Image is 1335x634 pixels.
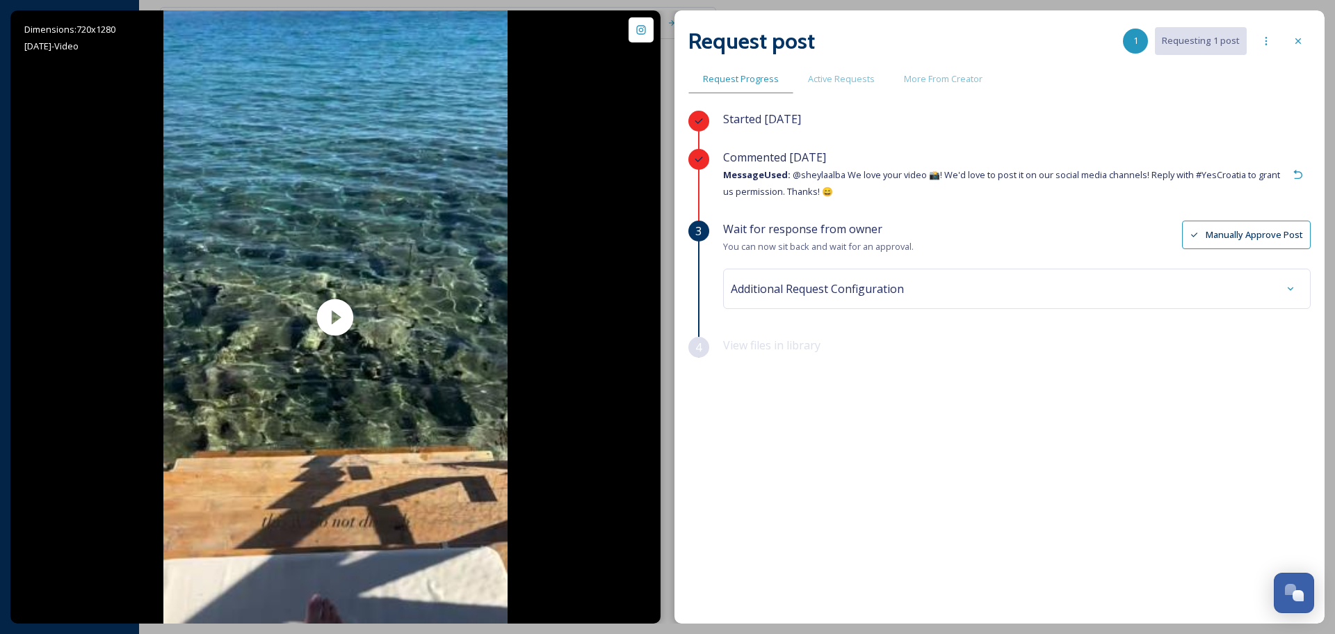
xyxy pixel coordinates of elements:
span: Wait for response from owner [723,221,882,237]
img: thumbnail [163,10,508,624]
button: Requesting 1 post [1155,27,1247,54]
span: View files in library [723,338,820,353]
span: Additional Request Configuration [731,280,904,297]
span: Active Requests [808,72,875,86]
span: @sheylaalba We love your video 📸! We'd love to post it on our social media channels! Reply with #... [723,168,1280,198]
span: More From Creator [904,72,982,86]
span: You can now sit back and wait for an approval. [723,240,914,253]
h2: Request post [688,24,815,58]
button: Manually Approve Post [1182,221,1311,249]
span: [DATE] - Video [24,40,79,52]
span: 3 [695,223,702,239]
strong: Message Used: [723,168,791,181]
span: 1 [1133,34,1138,47]
span: Dimensions: 720 x 1280 [24,23,115,35]
span: Request Progress [703,72,779,86]
button: Open Chat [1274,573,1314,613]
span: 4 [695,339,702,356]
span: Commented [DATE] [723,150,826,165]
span: Started [DATE] [723,111,801,127]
